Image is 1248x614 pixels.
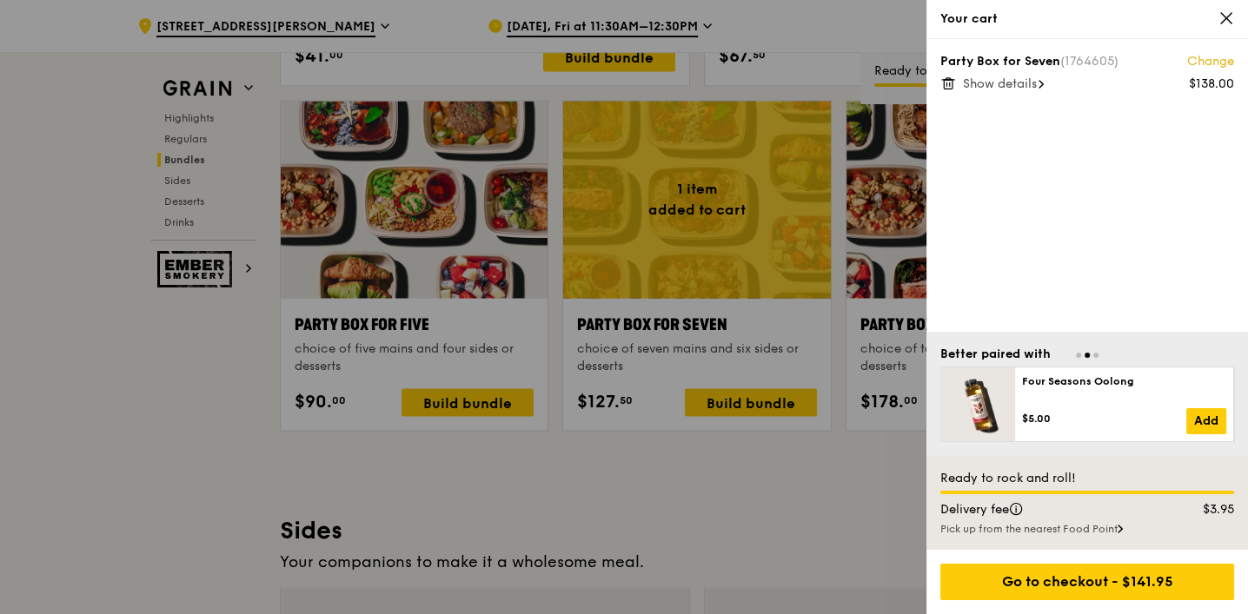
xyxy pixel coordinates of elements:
[1022,412,1186,426] div: $5.00
[940,10,1234,28] div: Your cart
[1076,353,1081,358] span: Go to slide 1
[1022,374,1226,388] div: Four Seasons Oolong
[940,564,1234,600] div: Go to checkout - $141.95
[1187,53,1234,70] a: Change
[1060,54,1119,69] span: (1764605)
[940,53,1234,70] div: Party Box for Seven
[1093,353,1099,358] span: Go to slide 3
[930,501,1166,518] div: Delivery fee
[940,346,1051,363] div: Better paired with
[1085,353,1090,358] span: Go to slide 2
[940,522,1234,536] div: Pick up from the nearest Food Point
[1186,408,1226,434] a: Add
[963,76,1037,91] span: Show details
[940,470,1234,487] div: Ready to rock and roll!
[1166,501,1245,518] div: $3.95
[1189,76,1234,93] div: $138.00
